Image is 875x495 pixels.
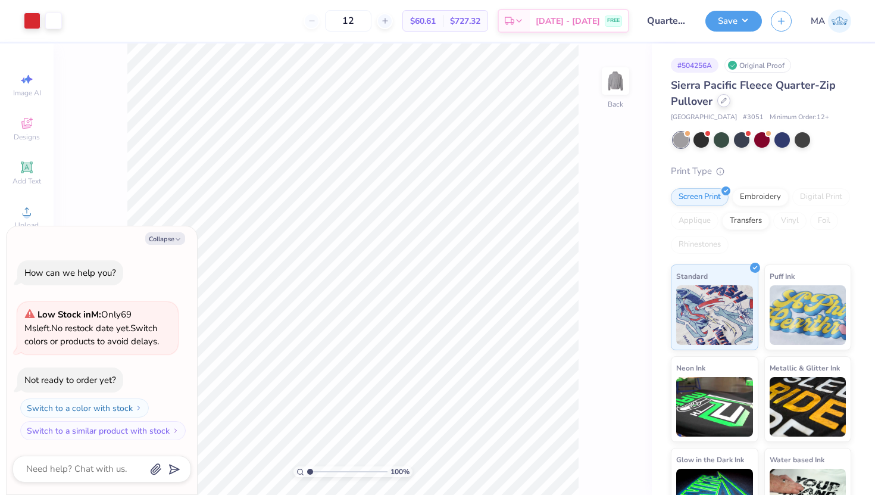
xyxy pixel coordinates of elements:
[676,377,753,437] img: Neon Ink
[450,15,480,27] span: $727.32
[671,188,729,206] div: Screen Print
[671,78,836,108] span: Sierra Pacific Fleece Quarter-Zip Pullover
[638,9,696,33] input: Untitled Design
[676,270,708,282] span: Standard
[828,10,851,33] img: Mahitha Anumola
[722,212,770,230] div: Transfers
[671,212,718,230] div: Applique
[536,15,600,27] span: [DATE] - [DATE]
[15,220,39,230] span: Upload
[705,11,762,32] button: Save
[410,15,436,27] span: $60.61
[20,421,186,440] button: Switch to a similar product with stock
[20,399,149,418] button: Switch to a color with stock
[792,188,850,206] div: Digital Print
[724,58,791,73] div: Original Proof
[770,113,829,123] span: Minimum Order: 12 +
[390,466,410,477] span: 100 %
[676,285,753,345] img: Standard
[811,10,851,33] a: MA
[607,17,620,25] span: FREE
[37,309,101,320] strong: Low Stock in M :
[770,362,840,374] span: Metallic & Glitter Ink
[770,377,846,437] img: Metallic & Glitter Ink
[24,267,116,279] div: How can we help you?
[671,236,729,254] div: Rhinestones
[671,164,851,178] div: Print Type
[325,10,371,32] input: – –
[145,232,185,245] button: Collapse
[135,404,142,412] img: Switch to a color with stock
[24,374,116,386] div: Not ready to order yet?
[676,362,705,374] span: Neon Ink
[676,453,744,466] span: Glow in the Dark Ink
[12,176,41,186] span: Add Text
[773,212,807,230] div: Vinyl
[811,14,825,28] span: MA
[732,188,789,206] div: Embroidery
[770,453,824,466] span: Water based Ink
[24,309,159,347] span: Only 69 Ms left. Switch colors or products to avoid delays.
[51,322,130,334] span: No restock date yet.
[671,113,737,123] span: [GEOGRAPHIC_DATA]
[810,212,838,230] div: Foil
[671,58,718,73] div: # 504256A
[770,270,795,282] span: Puff Ink
[172,427,179,434] img: Switch to a similar product with stock
[13,88,41,98] span: Image AI
[14,132,40,142] span: Designs
[770,285,846,345] img: Puff Ink
[604,69,627,93] img: Back
[608,99,623,110] div: Back
[743,113,764,123] span: # 3051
